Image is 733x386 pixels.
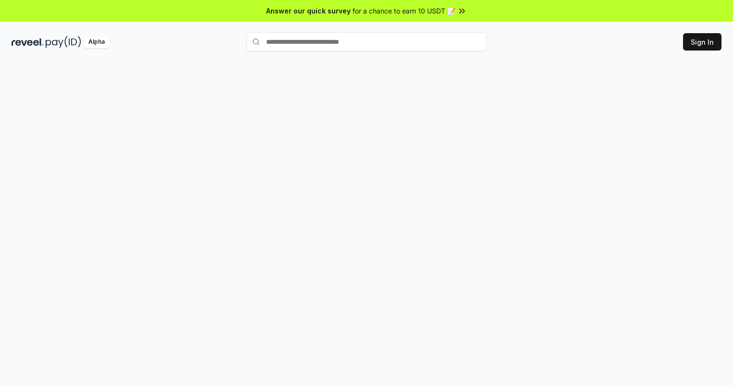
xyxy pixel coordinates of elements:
img: reveel_dark [12,36,44,48]
img: pay_id [46,36,81,48]
span: Answer our quick survey [266,6,351,16]
div: Alpha [83,36,110,48]
button: Sign In [683,33,721,50]
span: for a chance to earn 10 USDT 📝 [353,6,455,16]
